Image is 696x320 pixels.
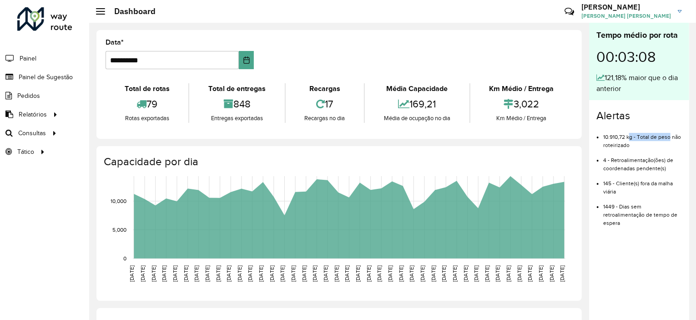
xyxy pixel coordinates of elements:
label: Data [106,37,124,48]
div: Entregas exportadas [192,114,282,123]
text: [DATE] [258,265,264,282]
text: [DATE] [323,265,328,282]
span: Painel [20,54,36,63]
text: [DATE] [226,265,232,282]
text: [DATE] [430,265,436,282]
div: Média de ocupação no dia [367,114,467,123]
div: 169,21 [367,94,467,114]
text: [DATE] [527,265,533,282]
text: [DATE] [452,265,458,282]
text: [DATE] [505,265,511,282]
h3: [PERSON_NAME] [581,3,671,11]
text: [DATE] [419,265,425,282]
text: [DATE] [215,265,221,282]
text: [DATE] [269,265,275,282]
div: 3,022 [473,94,570,114]
div: Recargas no dia [288,114,362,123]
text: [DATE] [409,265,414,282]
text: [DATE] [387,265,393,282]
text: 5,000 [112,227,126,233]
div: Média Capacidade [367,83,467,94]
text: [DATE] [344,265,350,282]
text: [DATE] [355,265,361,282]
text: [DATE] [366,265,372,282]
text: [DATE] [301,265,307,282]
h2: Dashboard [105,6,156,16]
span: Pedidos [17,91,40,101]
text: [DATE] [290,265,296,282]
text: [DATE] [247,265,253,282]
text: [DATE] [312,265,318,282]
text: [DATE] [333,265,339,282]
text: [DATE] [484,265,490,282]
text: [DATE] [549,265,555,282]
div: 848 [192,94,282,114]
text: [DATE] [129,265,135,282]
div: Recargas [288,83,362,94]
text: 0 [123,255,126,261]
li: 4 - Retroalimentação(ões) de coordenadas pendente(s) [603,149,682,173]
text: [DATE] [376,265,382,282]
div: Tempo médio por rota [596,29,682,41]
div: 17 [288,94,362,114]
text: [DATE] [516,265,522,282]
li: 1449 - Dias sem retroalimentação de tempo de espera [603,196,682,227]
span: Painel de Sugestão [19,72,73,82]
text: [DATE] [560,265,565,282]
text: [DATE] [204,265,210,282]
text: [DATE] [151,265,156,282]
text: [DATE] [441,265,447,282]
text: [DATE] [161,265,167,282]
div: 121,18% maior que o dia anterior [596,72,682,94]
text: [DATE] [463,265,469,282]
text: [DATE] [140,265,146,282]
text: [DATE] [172,265,178,282]
text: [DATE] [398,265,404,282]
h4: Alertas [596,109,682,122]
span: Consultas [18,128,46,138]
text: [DATE] [193,265,199,282]
div: Km Médio / Entrega [473,114,570,123]
li: 145 - Cliente(s) fora da malha viária [603,173,682,196]
div: Km Médio / Entrega [473,83,570,94]
div: 79 [108,94,186,114]
span: Tático [17,147,34,157]
span: Relatórios [19,110,47,119]
text: [DATE] [237,265,242,282]
div: Total de entregas [192,83,282,94]
text: 10,000 [111,198,126,204]
div: Rotas exportadas [108,114,186,123]
button: Choose Date [239,51,254,69]
span: [PERSON_NAME] [PERSON_NAME] [581,12,671,20]
a: Contato Rápido [560,2,579,21]
h4: Capacidade por dia [104,155,573,168]
text: [DATE] [280,265,286,282]
div: 00:03:08 [596,41,682,72]
text: [DATE] [495,265,501,282]
li: 10.910,72 kg - Total de peso não roteirizado [603,126,682,149]
text: [DATE] [183,265,189,282]
text: [DATE] [473,265,479,282]
text: [DATE] [538,265,544,282]
div: Total de rotas [108,83,186,94]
